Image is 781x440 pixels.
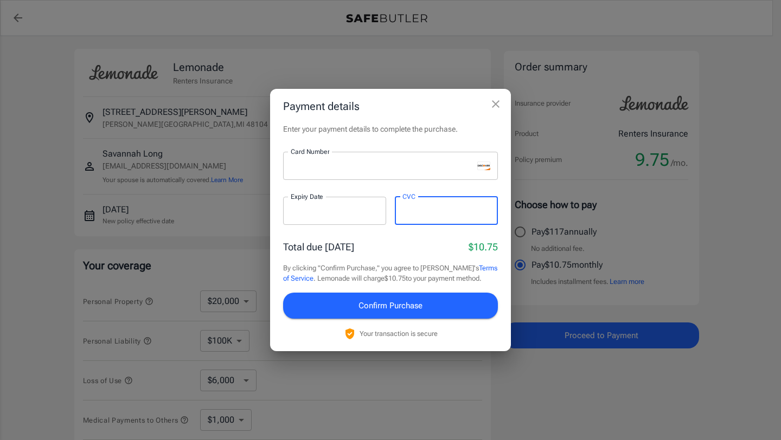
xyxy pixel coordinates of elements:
[360,328,438,339] p: Your transaction is secure
[469,240,498,254] p: $10.75
[283,240,354,254] p: Total due [DATE]
[291,160,473,171] iframe: Secure card number input frame
[291,192,323,201] label: Expiry Date
[477,161,490,170] svg: discover
[291,147,329,156] label: Card Number
[402,205,490,216] iframe: Secure CVC input frame
[359,299,422,313] span: Confirm Purchase
[270,89,511,124] h2: Payment details
[291,205,379,216] iframe: Secure expiration date input frame
[283,124,498,134] p: Enter your payment details to complete the purchase.
[283,263,498,284] p: By clicking "Confirm Purchase," you agree to [PERSON_NAME]'s . Lemonade will charge $10.75 to you...
[485,93,507,115] button: close
[402,192,415,201] label: CVC
[283,293,498,319] button: Confirm Purchase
